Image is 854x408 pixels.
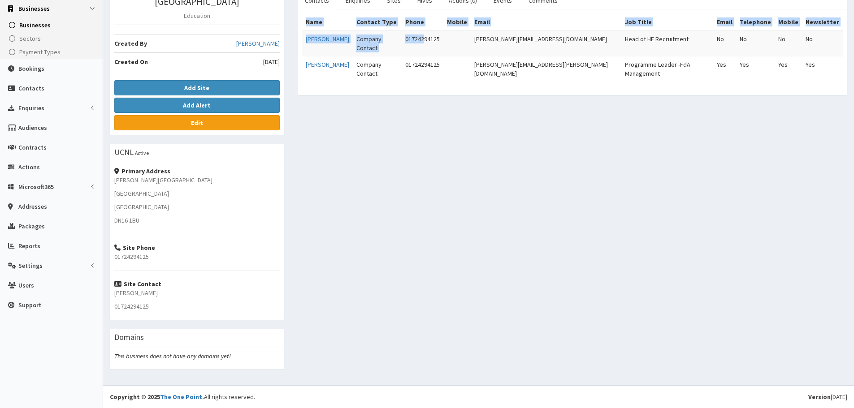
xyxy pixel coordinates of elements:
[18,242,40,250] span: Reports
[402,14,443,30] th: Phone
[802,14,843,30] th: Newsletter
[18,4,50,13] span: Businesses
[2,18,103,32] a: Businesses
[471,56,621,82] td: [PERSON_NAME][EMAIL_ADDRESS][PERSON_NAME][DOMAIN_NAME]
[808,392,847,401] div: [DATE]
[114,202,280,211] p: [GEOGRAPHIC_DATA]
[135,150,149,156] small: Active
[18,64,44,73] span: Bookings
[19,21,51,29] span: Businesses
[114,216,280,225] p: DN16 1BU
[353,56,402,82] td: Company Contact
[114,176,280,185] p: [PERSON_NAME][GEOGRAPHIC_DATA]
[18,104,44,112] span: Enquiries
[114,189,280,198] p: [GEOGRAPHIC_DATA]
[18,84,44,92] span: Contacts
[471,30,621,56] td: [PERSON_NAME][EMAIL_ADDRESS][DOMAIN_NAME]
[110,393,204,401] strong: Copyright © 2025 .
[114,244,155,252] strong: Site Phone
[621,14,713,30] th: Job Title
[2,32,103,45] a: Sectors
[18,143,47,151] span: Contracts
[775,30,802,56] td: No
[802,30,843,56] td: No
[18,301,41,309] span: Support
[114,58,148,66] b: Created On
[18,281,34,289] span: Users
[114,352,231,360] i: This business does not have any domains yet!
[183,101,211,109] b: Add Alert
[775,14,802,30] th: Mobile
[114,167,170,175] strong: Primary Address
[306,60,349,69] a: [PERSON_NAME]
[114,11,280,20] p: Education
[713,56,736,82] td: Yes
[471,14,621,30] th: Email
[18,222,45,230] span: Packages
[114,252,280,261] p: 01724294125
[2,45,103,59] a: Payment Types
[775,56,802,82] td: Yes
[402,30,443,56] td: 01724294125
[184,84,209,92] b: Add Site
[263,57,280,66] span: [DATE]
[103,385,854,408] footer: All rights reserved.
[302,14,353,30] th: Name
[236,39,280,48] a: [PERSON_NAME]
[18,124,47,132] span: Audiences
[18,183,54,191] span: Microsoft365
[621,30,713,56] td: Head of HE Recruitment
[114,280,161,288] strong: Site Contact
[114,115,280,130] a: Edit
[114,148,134,156] h3: UCNL
[713,14,736,30] th: Email
[114,39,147,47] b: Created By
[402,56,443,82] td: 01724294125
[114,98,280,113] button: Add Alert
[353,14,402,30] th: Contact Type
[736,14,775,30] th: Telephone
[808,393,831,401] b: Version
[18,163,40,171] span: Actions
[736,56,775,82] td: Yes
[114,333,144,341] h3: Domains
[18,202,47,210] span: Addresses
[353,30,402,56] td: Company Contact
[18,262,43,270] span: Settings
[160,393,202,401] a: The One Point
[621,56,713,82] td: Programme Leader -FdA Management
[306,35,349,43] a: [PERSON_NAME]
[713,30,736,56] td: No
[443,14,471,30] th: Mobile
[19,34,41,43] span: Sectors
[114,288,280,297] p: [PERSON_NAME]
[191,119,203,127] b: Edit
[802,56,843,82] td: Yes
[114,302,280,311] p: 01724294125
[19,48,61,56] span: Payment Types
[736,30,775,56] td: No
